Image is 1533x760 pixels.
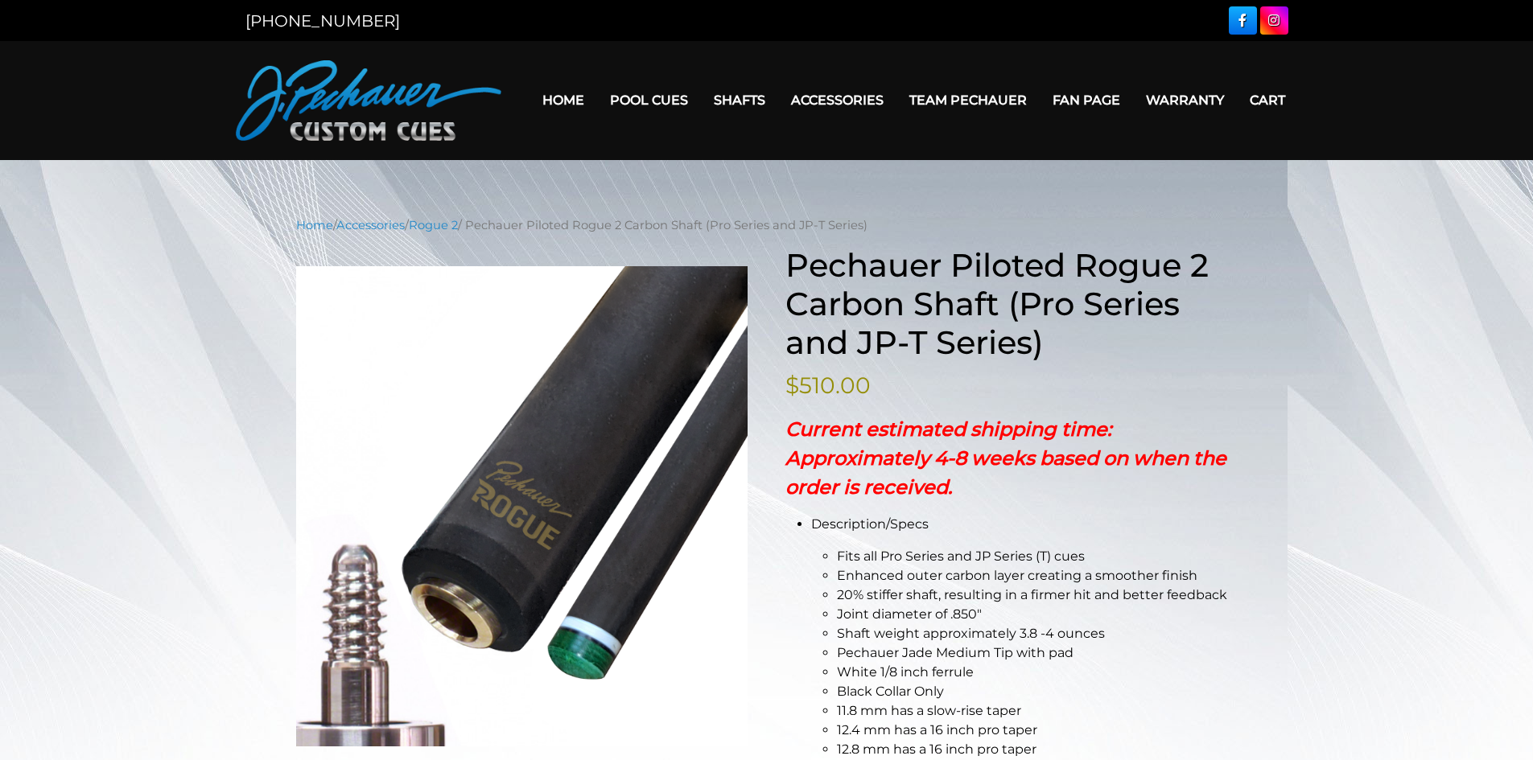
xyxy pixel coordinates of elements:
li: Fits all Pro Series and JP Series (T) cues [837,547,1238,566]
span: Black Collar Only [837,684,944,699]
a: Home [530,80,597,121]
strong: Current estimated shipping time: Approximately 4-8 weeks based on when the order is received. [785,417,1226,499]
a: Shafts [701,80,778,121]
span: 20% stiffer shaft, resulting in a firmer hit and better feedback [837,587,1227,602]
span: Joint diameter of .850″ [837,606,982,622]
span: Shaft weight approximately 3.8 -4 ounces [837,626,1105,641]
img: Pechauer Custom Cues [236,60,501,141]
a: Fan Page [1040,80,1133,121]
nav: Breadcrumb [296,216,1238,234]
span: White 1/8 inch ferrule [837,664,974,680]
a: Warranty [1133,80,1237,121]
h1: Pechauer Piloted Rogue 2 Carbon Shaft (Pro Series and JP-T Series) [785,246,1238,362]
a: Accessories [336,218,405,232]
bdi: 510.00 [785,372,871,399]
a: [PHONE_NUMBER] [245,11,400,31]
a: Rogue 2 [409,218,458,232]
span: 12.4 mm has a 16 inch pro taper [837,722,1037,737]
a: Accessories [778,80,896,121]
a: Cart [1237,80,1298,121]
a: Team Pechauer [896,80,1040,121]
img: new-pro-with-tip-jade.png [296,266,748,747]
span: $ [785,372,799,399]
span: 12.8 mm has a 16 inch pro taper [837,742,1036,757]
span: Pechauer Jade Medium Tip with pad [837,645,1074,660]
span: Description/Specs [811,516,929,532]
span: Enhanced outer carbon layer creating a smoother finish [837,568,1197,583]
a: Pool Cues [597,80,701,121]
a: Home [296,218,333,232]
span: 11.8 mm has a slow-rise taper [837,703,1021,718]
